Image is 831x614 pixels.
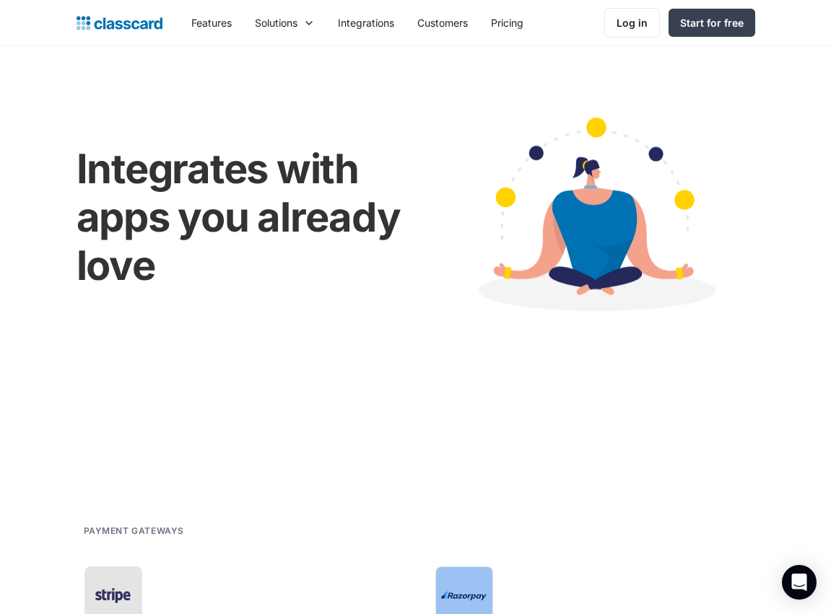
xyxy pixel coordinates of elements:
[669,9,755,37] a: Start for free
[84,524,185,538] h2: Payment gateways
[180,6,243,39] a: Features
[441,591,487,601] img: Razorpay
[90,584,136,606] img: Stripe
[406,6,479,39] a: Customers
[479,6,535,39] a: Pricing
[435,98,754,338] img: Cartoon image showing connected apps
[604,8,660,38] a: Log in
[680,15,744,30] div: Start for free
[617,15,648,30] div: Log in
[77,145,407,291] h1: Integrates with apps you already love
[326,6,406,39] a: Integrations
[77,13,162,33] a: home
[243,6,326,39] div: Solutions
[782,565,817,600] div: Open Intercom Messenger
[255,15,297,30] div: Solutions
